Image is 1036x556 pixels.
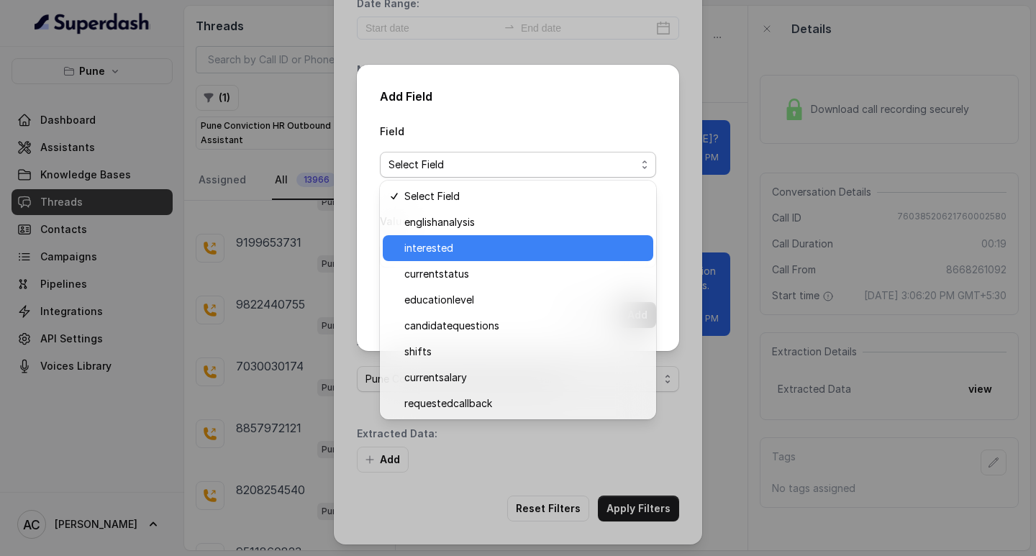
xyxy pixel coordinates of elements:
[404,369,645,386] span: currentsalary
[404,265,645,283] span: currentstatus
[404,188,645,205] span: Select Field
[404,343,645,360] span: shifts
[404,214,645,231] span: englishanalysis
[404,291,645,309] span: educationlevel
[388,156,636,173] span: Select Field
[404,317,645,334] span: candidatequestions
[380,181,656,419] div: Select Field
[404,395,645,412] span: requestedcallback
[404,240,645,257] span: interested
[380,152,656,178] button: Select Field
